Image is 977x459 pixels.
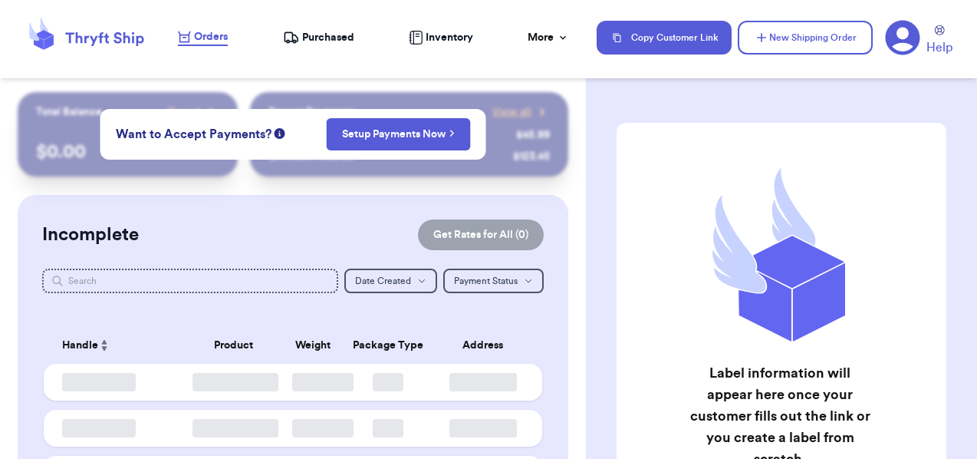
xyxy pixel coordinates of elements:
th: Product [183,327,283,364]
th: Address [433,327,542,364]
button: New Shipping Order [738,21,873,54]
div: More [528,30,569,45]
a: View all [492,104,550,120]
a: Purchased [283,30,354,45]
button: Date Created [344,269,437,293]
span: Handle [62,338,98,354]
button: Copy Customer Link [597,21,732,54]
span: Help [926,38,952,57]
button: Sort ascending [98,336,110,355]
a: Inventory [409,30,473,45]
div: $ 123.45 [513,149,550,164]
button: Setup Payments Now [326,118,471,150]
p: $ 0.00 [36,140,219,164]
span: Payment Status [454,276,518,286]
p: Total Balance [36,104,102,120]
span: Payout [168,104,201,120]
button: Payment Status [443,269,544,293]
a: Setup Payments Now [342,127,455,142]
th: Package Type [343,327,433,364]
button: Get Rates for All (0) [418,220,544,250]
h2: Incomplete [42,223,139,247]
span: Orders [194,29,228,45]
a: Help [926,25,952,57]
span: Want to Accept Payments? [116,125,271,144]
span: Purchased [302,30,354,45]
p: Recent Payments [268,104,354,120]
a: Payout [168,104,219,120]
span: Inventory [426,30,473,45]
input: Search [42,269,339,293]
div: $ 45.99 [516,127,550,143]
a: Orders [178,29,228,46]
span: View all [492,104,531,120]
span: Date Created [355,276,411,286]
th: Weight [283,327,343,364]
